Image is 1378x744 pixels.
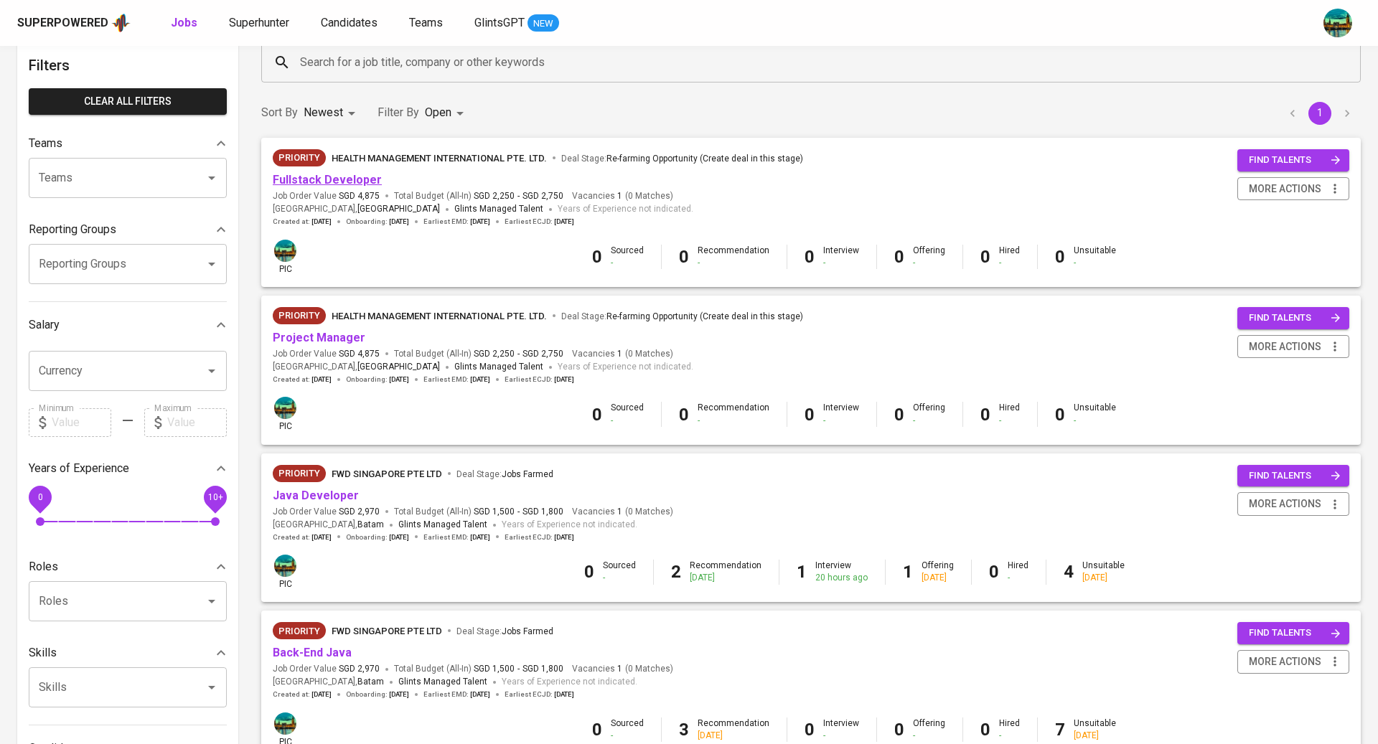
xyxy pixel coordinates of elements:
[1074,245,1116,269] div: Unsuitable
[321,14,380,32] a: Candidates
[273,518,384,532] span: [GEOGRAPHIC_DATA] ,
[522,348,563,360] span: SGD 2,750
[339,190,380,202] span: SGD 4,875
[679,247,689,267] b: 0
[398,519,487,529] span: Glints Managed Talent
[409,14,446,32] a: Teams
[394,506,563,518] span: Total Budget (All-In)
[273,689,332,700] span: Created at :
[922,560,954,584] div: Offering
[398,677,487,687] span: Glints Managed Talent
[823,730,859,742] div: -
[561,154,803,164] span: Deal Stage :
[389,375,409,385] span: [DATE]
[922,572,954,584] div: [DATE]
[1249,468,1341,484] span: find talents
[474,190,515,202] span: SGD 2,250
[913,245,945,269] div: Offering
[202,168,222,188] button: Open
[989,562,999,582] b: 0
[456,626,553,636] span: Deal Stage :
[346,375,409,385] span: Onboarding :
[37,491,42,502] span: 0
[389,689,409,700] span: [DATE]
[273,624,326,639] span: Priority
[690,572,761,584] div: [DATE]
[273,331,365,344] a: Project Manager
[823,717,859,742] div: Interview
[572,506,673,518] span: Vacancies ( 0 Matches )
[454,204,543,214] span: Glints Managed Talent
[805,405,815,425] b: 0
[1249,338,1321,356] span: more actions
[671,562,681,582] b: 2
[207,491,222,502] span: 10+
[698,245,769,269] div: Recommendation
[615,506,622,518] span: 1
[171,16,197,29] b: Jobs
[357,202,440,217] span: [GEOGRAPHIC_DATA]
[1008,572,1028,584] div: -
[1308,102,1331,125] button: page 1
[29,215,227,244] div: Reporting Groups
[29,460,129,477] p: Years of Experience
[913,402,945,426] div: Offering
[823,415,859,427] div: -
[332,468,442,479] span: FWD Singapore Pte Ltd
[425,100,469,126] div: Open
[980,405,990,425] b: 0
[505,689,574,700] span: Earliest ECJD :
[999,257,1020,269] div: -
[679,405,689,425] b: 0
[603,560,636,584] div: Sourced
[572,348,673,360] span: Vacancies ( 0 Matches )
[274,397,296,419] img: a5d44b89-0c59-4c54-99d0-a63b29d42bd3.jpg
[805,720,815,740] b: 0
[999,415,1020,427] div: -
[273,622,326,639] div: New Job received from Demand Team
[470,217,490,227] span: [DATE]
[558,202,693,217] span: Years of Experience not indicated.
[321,16,378,29] span: Candidates
[805,247,815,267] b: 0
[273,348,380,360] span: Job Order Value
[311,375,332,385] span: [DATE]
[913,730,945,742] div: -
[1074,257,1116,269] div: -
[273,466,326,481] span: Priority
[273,375,332,385] span: Created at :
[17,15,108,32] div: Superpowered
[999,730,1020,742] div: -
[1279,102,1361,125] nav: pagination navigation
[913,415,945,427] div: -
[273,532,332,542] span: Created at :
[29,88,227,115] button: Clear All filters
[394,190,563,202] span: Total Budget (All-In)
[357,675,384,689] span: Batam
[554,375,574,385] span: [DATE]
[409,16,443,29] span: Teams
[167,408,227,437] input: Value
[603,572,636,584] div: -
[517,506,520,518] span: -
[378,104,419,121] p: Filter By
[913,717,945,742] div: Offering
[1249,152,1341,169] span: find talents
[554,532,574,542] span: [DATE]
[1237,307,1349,329] button: find talents
[273,309,326,323] span: Priority
[273,173,382,187] a: Fullstack Developer
[1055,405,1065,425] b: 0
[517,663,520,675] span: -
[823,257,859,269] div: -
[425,105,451,119] span: Open
[1237,149,1349,171] button: find talents
[29,54,227,77] h6: Filters
[357,360,440,375] span: [GEOGRAPHIC_DATA]
[29,644,57,661] p: Skills
[29,311,227,339] div: Salary
[52,408,111,437] input: Value
[502,675,637,689] span: Years of Experience not indicated.
[1249,625,1341,641] span: find talents
[999,717,1020,742] div: Hired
